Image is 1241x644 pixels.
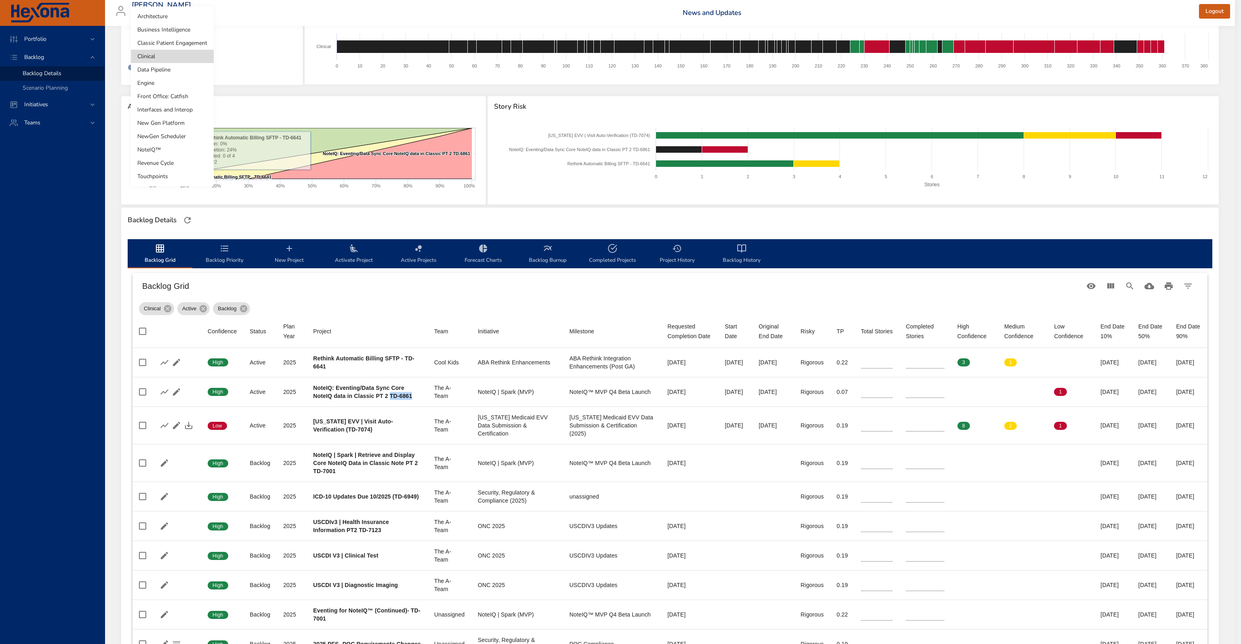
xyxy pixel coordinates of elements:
li: Clinical [131,50,214,63]
li: Front Office: Catfish [131,90,214,103]
li: NoteIQ™ [131,143,214,156]
li: Business Intelligence [131,23,214,36]
li: Classic Patient Engagement [131,36,214,50]
li: Interfaces and Interop [131,103,214,116]
li: Architecture [131,10,214,23]
li: Engine [131,76,214,90]
li: Touchpoints [131,170,214,183]
li: Data Pipeline [131,63,214,76]
li: NewGen Scheduler [131,130,214,143]
li: Revenue Cycle [131,156,214,170]
li: New Gen Platform [131,116,214,130]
